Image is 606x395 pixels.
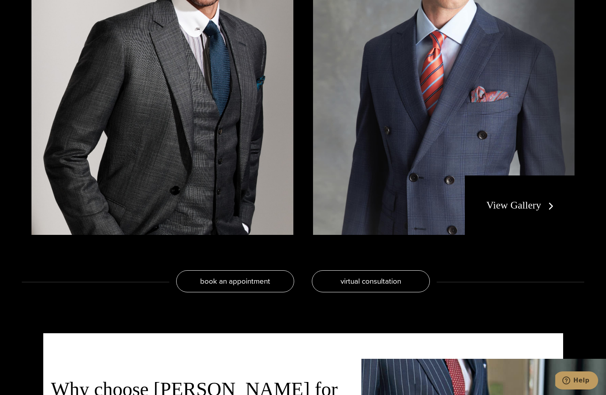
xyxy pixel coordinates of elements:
iframe: Opens a widget where you can chat to one of our agents [555,371,598,391]
span: book an appointment [200,275,270,287]
a: book an appointment [176,270,294,292]
span: virtual consultation [341,275,401,287]
a: View Gallery [486,199,557,211]
a: virtual consultation [312,270,430,292]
